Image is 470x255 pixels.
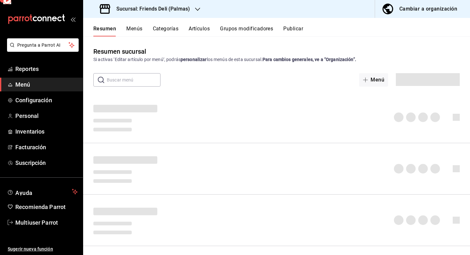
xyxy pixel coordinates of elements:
[399,4,457,13] div: Cambiar a organización
[15,80,78,89] span: Menú
[4,46,79,53] a: Pregunta a Parrot AI
[15,188,69,196] span: Ayuda
[262,57,356,62] strong: Para cambios generales, ve a “Organización”.
[93,26,116,36] button: Resumen
[15,96,78,104] span: Configuración
[15,112,78,120] span: Personal
[70,17,75,22] button: open_drawer_menu
[359,73,388,87] button: Menú
[189,26,210,36] button: Artículos
[15,203,78,211] span: Recomienda Parrot
[126,26,142,36] button: Menús
[283,26,303,36] button: Publicar
[181,57,207,62] strong: personalizar
[17,42,69,49] span: Pregunta a Parrot AI
[111,5,190,13] h3: Sucursal: Friends Deli (Palmas)
[15,127,78,136] span: Inventarios
[15,65,78,73] span: Reportes
[93,56,460,63] div: Si activas ‘Editar artículo por menú’, podrás los menús de esta sucursal.
[153,26,179,36] button: Categorías
[15,143,78,151] span: Facturación
[107,73,161,86] input: Buscar menú
[15,218,78,227] span: Multiuser Parrot
[93,47,146,56] div: Resumen sucursal
[15,158,78,167] span: Suscripción
[7,38,79,52] button: Pregunta a Parrot AI
[93,26,470,36] div: navigation tabs
[220,26,273,36] button: Grupos modificadores
[8,246,78,252] span: Sugerir nueva función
